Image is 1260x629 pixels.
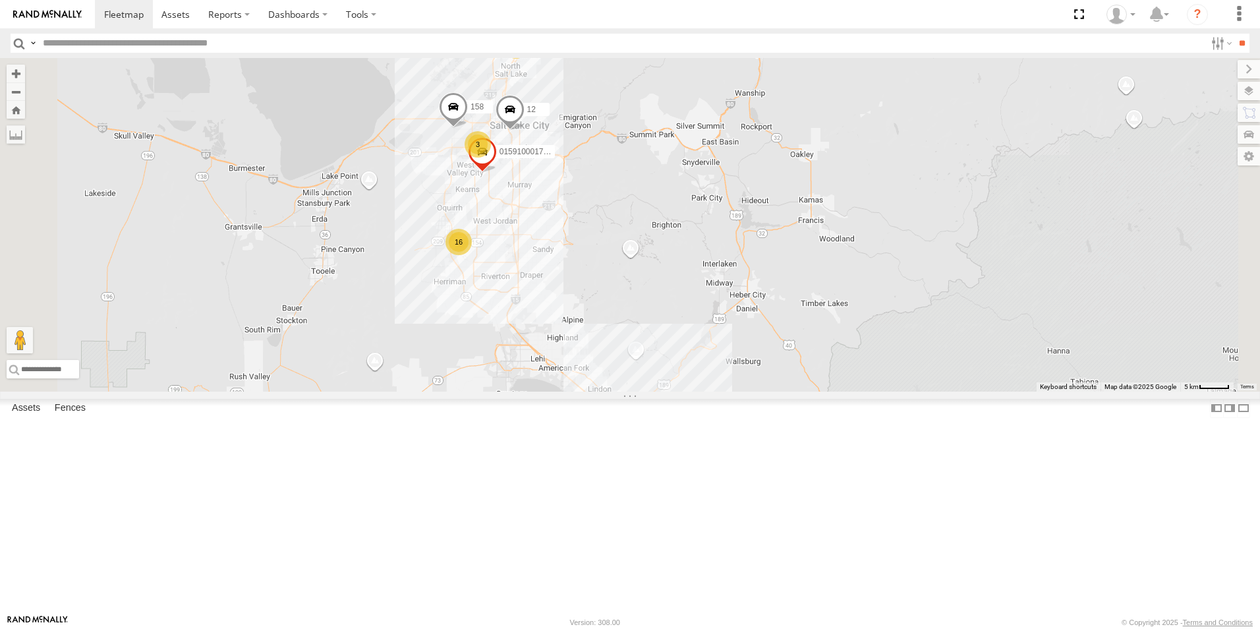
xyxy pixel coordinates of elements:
span: 5 km [1184,383,1199,390]
label: Hide Summary Table [1237,399,1250,418]
div: Version: 308.00 [570,618,620,626]
button: Drag Pegman onto the map to open Street View [7,327,33,353]
div: 16 [445,229,472,255]
label: Measure [7,125,25,144]
label: Fences [48,399,92,417]
button: Zoom Home [7,101,25,119]
i: ? [1187,4,1208,25]
button: Keyboard shortcuts [1040,382,1097,392]
label: Search Query [28,34,38,53]
label: Dock Summary Table to the Left [1210,399,1223,418]
label: Dock Summary Table to the Right [1223,399,1236,418]
div: 3 [465,131,491,158]
span: 015910001775256 [500,147,565,156]
span: 12 [527,105,536,114]
button: Map Scale: 5 km per 43 pixels [1180,382,1234,392]
a: Terms (opens in new tab) [1240,384,1254,390]
button: Zoom out [7,82,25,101]
a: Visit our Website [7,616,68,629]
label: Map Settings [1238,147,1260,165]
span: 158 [471,102,484,111]
a: Terms and Conditions [1183,618,1253,626]
button: Zoom in [7,65,25,82]
div: © Copyright 2025 - [1122,618,1253,626]
label: Search Filter Options [1206,34,1234,53]
div: Keith Washburn [1102,5,1140,24]
img: rand-logo.svg [13,10,82,19]
span: Map data ©2025 Google [1104,383,1176,390]
label: Assets [5,399,47,417]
